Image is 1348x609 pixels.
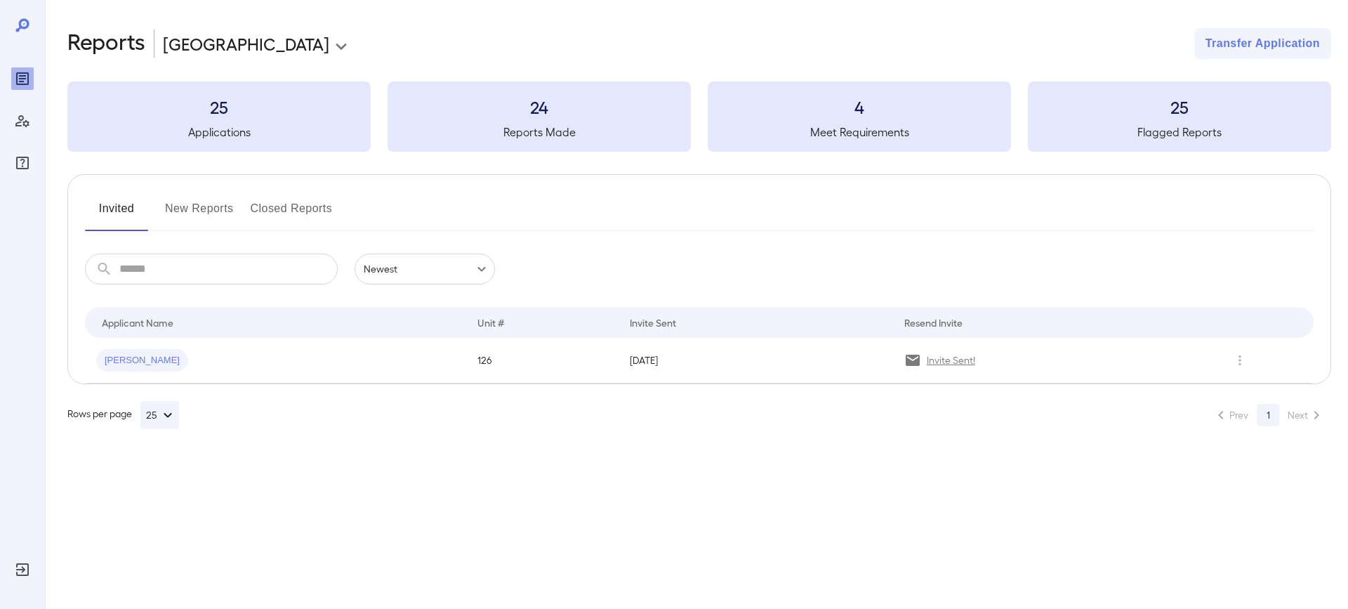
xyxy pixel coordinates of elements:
[927,353,975,367] p: Invite Sent!
[1257,404,1279,426] button: page 1
[388,96,691,118] h3: 24
[165,197,234,231] button: New Reports
[619,338,893,384] td: [DATE]
[251,197,333,231] button: Closed Reports
[388,124,691,140] h5: Reports Made
[1206,404,1331,426] nav: pagination navigation
[11,110,34,132] div: Manage Users
[904,314,963,331] div: Resend Invite
[11,67,34,90] div: Reports
[477,314,504,331] div: Unit #
[67,96,371,118] h3: 25
[140,401,179,429] button: 25
[96,354,188,367] span: [PERSON_NAME]
[67,81,1331,152] summary: 25Applications24Reports Made4Meet Requirements25Flagged Reports
[11,558,34,581] div: Log Out
[708,124,1011,140] h5: Meet Requirements
[630,314,676,331] div: Invite Sent
[1229,349,1251,372] button: Row Actions
[102,314,173,331] div: Applicant Name
[708,96,1011,118] h3: 4
[67,28,145,59] h2: Reports
[67,124,371,140] h5: Applications
[11,152,34,174] div: FAQ
[355,254,495,284] div: Newest
[163,32,329,55] p: [GEOGRAPHIC_DATA]
[1194,28,1331,59] button: Transfer Application
[85,197,148,231] button: Invited
[466,338,619,384] td: 126
[1028,124,1331,140] h5: Flagged Reports
[67,401,179,429] div: Rows per page
[1028,96,1331,118] h3: 25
